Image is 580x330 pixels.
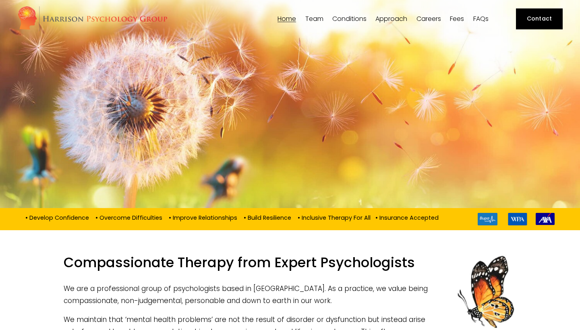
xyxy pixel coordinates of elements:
a: folder dropdown [375,15,407,23]
a: FAQs [473,15,489,23]
p: • Develop Confidence • Overcome Difficulties • Improve Relationships • Build Resilience • Inclusi... [25,213,439,222]
a: Contact [516,8,562,29]
img: Harrison Psychology Group [17,6,168,32]
a: Careers [416,15,441,23]
span: Team [305,16,323,22]
span: Approach [375,16,407,22]
a: folder dropdown [332,15,367,23]
span: Conditions [332,16,367,22]
p: We are a professional group of psychologists based in [GEOGRAPHIC_DATA]. As a practice, we value ... [64,283,516,307]
h1: Compassionate Therapy from Expert Psychologists [64,254,516,276]
a: Fees [450,15,464,23]
a: Home [278,15,296,23]
a: folder dropdown [305,15,323,23]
